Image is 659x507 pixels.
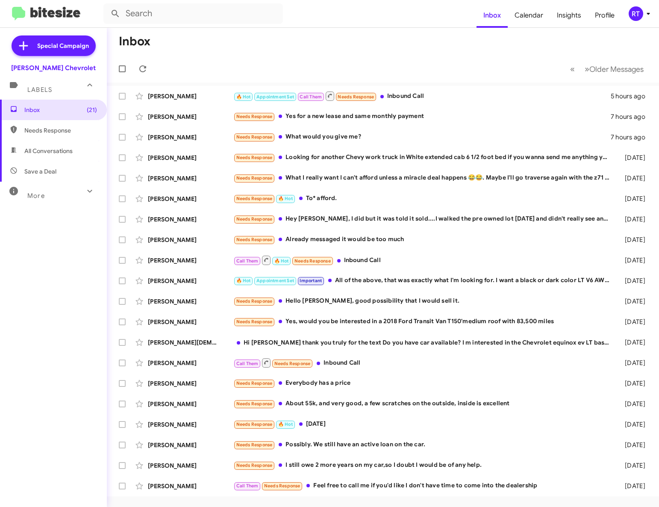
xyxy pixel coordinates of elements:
input: Search [103,3,283,24]
h1: Inbox [119,35,150,48]
span: 🔥 Hot [278,196,293,201]
button: RT [621,6,650,21]
span: Needs Response [236,442,273,448]
div: Inbound Call [233,357,614,368]
span: Needs Response [274,361,311,366]
nav: Page navigation example [565,60,649,78]
span: All Conversations [24,147,73,155]
div: [DATE] [614,338,652,347]
div: Hi [PERSON_NAME] thank you truly for the text Do you have car available? I m interested in the Ch... [233,338,614,347]
span: Calendar [508,3,550,28]
span: More [27,192,45,200]
div: [DATE] [614,174,652,183]
div: [DATE] [614,277,652,285]
span: 🔥 Hot [236,278,251,283]
span: Needs Response [236,134,273,140]
span: Call Them [300,94,322,100]
a: Insights [550,3,588,28]
span: Call Them [236,258,259,264]
span: Needs Response [236,463,273,468]
span: (21) [87,106,97,114]
span: 🔥 Hot [278,422,293,427]
div: [PERSON_NAME] [148,195,233,203]
span: Appointment Set [256,278,294,283]
div: [PERSON_NAME] [148,400,233,408]
span: Needs Response [236,216,273,222]
div: [DATE] [614,256,652,265]
div: [PERSON_NAME] [148,277,233,285]
div: Inbound Call [233,255,614,265]
div: 5 hours ago [611,92,652,100]
div: [PERSON_NAME] [148,174,233,183]
span: Special Campaign [37,41,89,50]
div: Hey [PERSON_NAME], I did but it was told it sold....I walked the pre owned lot [DATE] and didn't ... [233,214,614,224]
div: [DATE] [614,359,652,367]
span: Needs Response [236,380,273,386]
a: Inbox [477,3,508,28]
div: [PERSON_NAME] [148,359,233,367]
div: All of the above, that was exactly what I'm looking for. I want a black or dark color LT V6 AWD b... [233,276,614,286]
span: Inbox [24,106,97,114]
div: [PERSON_NAME] [148,92,233,100]
div: [DATE] [614,420,652,429]
div: Hello [PERSON_NAME], good possibility that I would sell it. [233,296,614,306]
div: [PERSON_NAME][DEMOGRAPHIC_DATA] [148,338,233,347]
span: 🔥 Hot [236,94,251,100]
div: Inbound Call [233,91,611,101]
div: [DATE] [614,236,652,244]
span: Call Them [236,361,259,366]
div: Already messaged it would be too much [233,235,614,245]
div: [DATE] [614,461,652,470]
span: Needs Response [264,483,300,489]
div: Everybody has a price [233,378,614,388]
div: [DATE] [614,379,652,388]
div: [DATE] [233,419,614,429]
div: About 55k, and very good, a few scratches on the outside, inside is excellent [233,399,614,409]
div: [DATE] [614,215,652,224]
div: [PERSON_NAME] [148,318,233,326]
div: [PERSON_NAME] [148,215,233,224]
span: Needs Response [236,175,273,181]
div: I still owe 2 more years on my car,so I doubt I would be of any help. [233,460,614,470]
div: Possibly. We still have an active loan on the car. [233,440,614,450]
span: Needs Response [294,258,331,264]
span: Needs Response [236,155,273,160]
div: [PERSON_NAME] Chevrolet [11,64,96,72]
span: « [570,64,575,74]
button: Next [580,60,649,78]
div: [PERSON_NAME] [148,112,233,121]
div: [PERSON_NAME] [148,236,233,244]
span: Needs Response [338,94,374,100]
div: [PERSON_NAME] [148,461,233,470]
div: [DATE] [614,297,652,306]
div: What I really want I can't afford unless a miracle deal happens 😂😂. Maybe I'll go traverse again ... [233,173,614,183]
span: Needs Response [236,422,273,427]
span: Needs Response [236,114,273,119]
div: What would you give me? [233,132,611,142]
div: [DATE] [614,318,652,326]
div: [PERSON_NAME] [148,420,233,429]
div: [DATE] [614,195,652,203]
span: Needs Response [236,401,273,407]
div: Feel free to call me if you'd like I don't have time to come into the dealership [233,481,614,491]
div: [DATE] [614,441,652,449]
span: Appointment Set [256,94,294,100]
div: [PERSON_NAME] [148,256,233,265]
span: Needs Response [236,319,273,324]
div: Yes for a new lease and same monthly payment [233,112,611,121]
span: Call Them [236,483,259,489]
button: Previous [565,60,580,78]
div: [PERSON_NAME] [148,482,233,490]
div: [PERSON_NAME] [148,297,233,306]
div: [DATE] [614,482,652,490]
div: [PERSON_NAME] [148,133,233,141]
div: [PERSON_NAME] [148,153,233,162]
div: [DATE] [614,400,652,408]
span: Needs Response [236,237,273,242]
a: Profile [588,3,621,28]
span: Needs Response [236,196,273,201]
span: Labels [27,86,52,94]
